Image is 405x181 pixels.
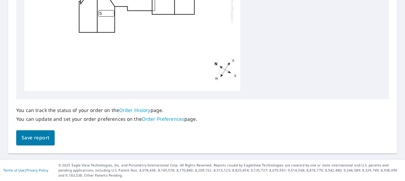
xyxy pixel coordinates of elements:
[16,130,55,145] button: Save report
[16,116,197,122] p: You can update and set your order preferences on the page.
[58,163,402,178] p: © 2025 Eagle View Technologies, Inc. and Pictometry International Corp. All Rights Reserved. Repo...
[142,116,184,122] a: Order Preferences
[3,168,24,173] a: Terms of Use
[22,134,49,142] span: Save report
[3,168,48,172] p: |
[119,107,151,113] a: Order History
[16,107,197,113] p: You can track the status of your order on the page.
[26,168,48,173] a: Privacy Policy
